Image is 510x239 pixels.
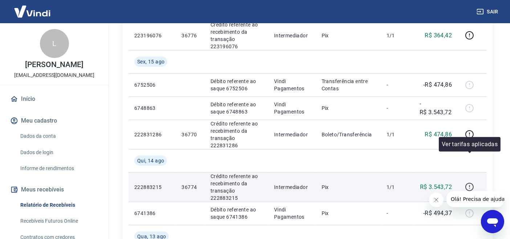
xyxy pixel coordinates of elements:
[322,131,375,138] p: Boleto/Transferência
[134,32,170,39] p: 223196076
[387,131,408,138] p: 1/1
[442,140,498,149] p: Ver tarifas aplicadas
[9,0,56,22] img: Vindi
[40,29,69,58] div: L
[274,32,310,39] p: Intermediador
[4,5,61,11] span: Olá! Precisa de ajuda?
[429,193,444,207] iframe: Fechar mensagem
[9,182,100,198] button: Meus recebíveis
[274,78,310,92] p: Vindi Pagamentos
[425,31,452,40] p: R$ 364,42
[475,5,501,18] button: Sair
[211,78,262,92] p: Débito referente ao saque 6752506
[134,210,170,217] p: 6741386
[25,61,83,69] p: [PERSON_NAME]
[446,191,504,207] iframe: Mensagem da empresa
[425,130,452,139] p: R$ 474,86
[134,131,170,138] p: 222831286
[137,58,164,65] span: Sex, 15 ago
[181,32,199,39] p: 36776
[423,209,452,218] p: -R$ 494,37
[274,184,310,191] p: Intermediador
[134,184,170,191] p: 222883215
[274,206,310,221] p: Vindi Pagamentos
[17,145,100,160] a: Dados de login
[17,214,100,228] a: Recebíveis Futuros Online
[387,104,408,112] p: -
[134,81,170,88] p: 6752506
[322,78,375,92] p: Transferência entre Contas
[387,81,408,88] p: -
[211,120,262,149] p: Crédito referente ao recebimento da transação 222831286
[181,131,199,138] p: 36770
[211,206,262,221] p: Débito referente ao saque 6741386
[322,210,375,217] p: Pix
[481,210,504,233] iframe: Botão para abrir a janela de mensagens
[322,32,375,39] p: Pix
[420,183,452,191] p: R$ 3.543,72
[17,161,100,176] a: Informe de rendimentos
[274,131,310,138] p: Intermediador
[17,198,100,213] a: Relatório de Recebíveis
[322,104,375,112] p: Pix
[387,184,408,191] p: 1/1
[322,184,375,191] p: Pix
[420,99,452,117] p: -R$ 3.543,72
[211,173,262,202] p: Crédito referente ao recebimento da transação 222883215
[387,32,408,39] p: 1/1
[137,157,164,164] span: Qui, 14 ago
[9,113,100,129] button: Meu cadastro
[387,210,408,217] p: -
[423,81,452,89] p: -R$ 474,86
[17,129,100,144] a: Dados da conta
[134,104,170,112] p: 6748863
[211,21,262,50] p: Crédito referente ao recebimento da transação 223196076
[181,184,199,191] p: 36774
[9,91,100,107] a: Início
[14,71,94,79] p: [EMAIL_ADDRESS][DOMAIN_NAME]
[274,101,310,115] p: Vindi Pagamentos
[211,101,262,115] p: Débito referente ao saque 6748863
